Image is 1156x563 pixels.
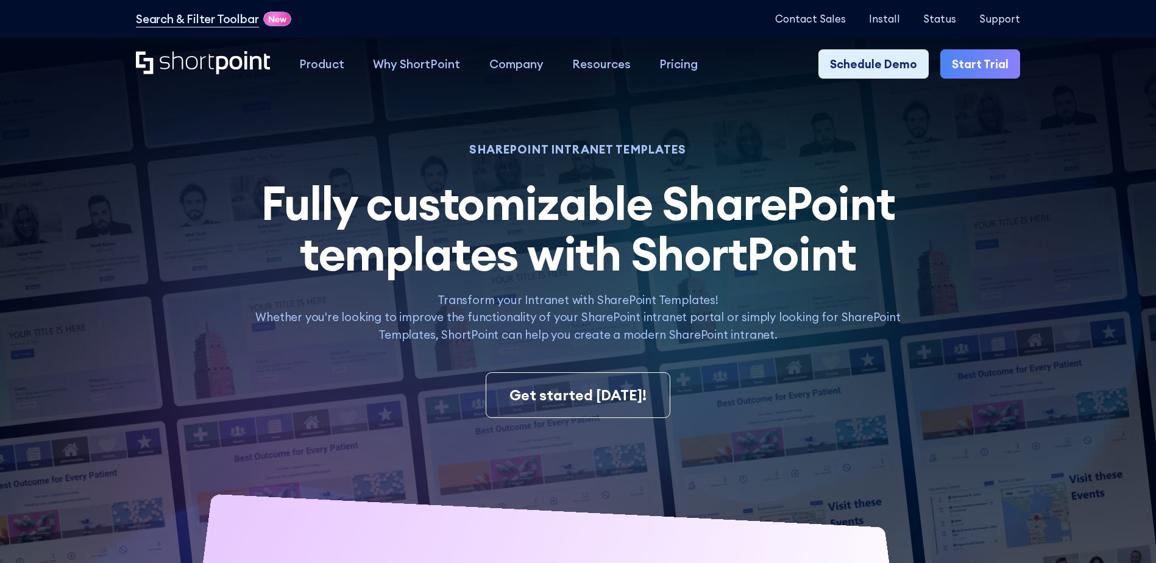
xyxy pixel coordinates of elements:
span: Fully customizable SharePoint templates with ShortPoint [261,174,895,283]
div: Company [489,55,544,73]
p: Transform your Intranet with SharePoint Templates! Whether you're looking to improve the function... [240,291,917,343]
a: Company [475,49,558,78]
div: Product [299,55,344,73]
a: Search & Filter Toolbar [136,10,259,27]
div: Why ShortPoint [373,55,460,73]
a: Resources [558,49,645,78]
a: Support [979,13,1020,24]
a: Product [285,49,358,78]
a: Install [869,13,900,24]
a: Status [923,13,956,24]
a: Why ShortPoint [359,49,475,78]
a: Start Trial [940,49,1020,78]
h1: SHAREPOINT INTRANET TEMPLATES [240,144,917,155]
a: Home [136,51,271,76]
div: Pricing [659,55,698,73]
div: Resources [572,55,631,73]
a: Pricing [645,49,712,78]
iframe: Chat Widget [1095,505,1156,563]
a: Contact Sales [775,13,846,24]
a: Schedule Demo [818,49,929,78]
a: Get started [DATE]! [486,372,670,419]
div: Get started [DATE]! [509,384,647,406]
